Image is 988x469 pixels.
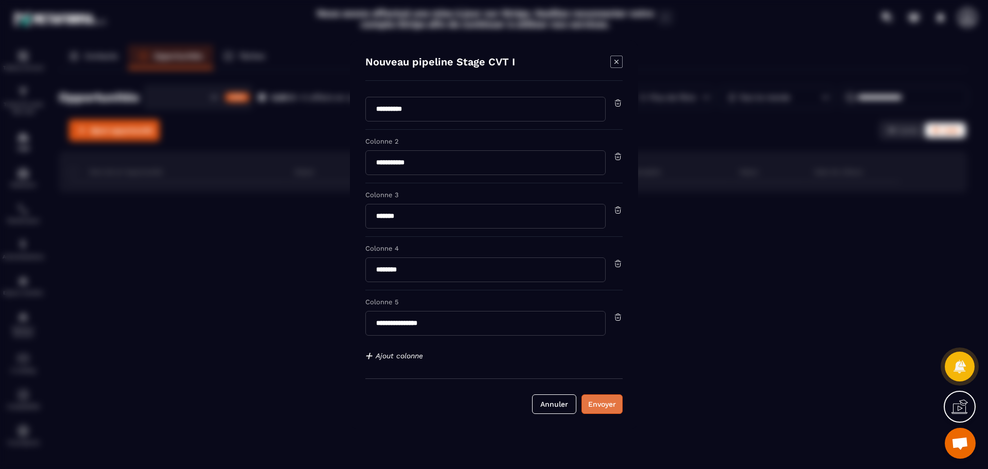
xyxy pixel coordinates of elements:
label: Colonne 4 [365,245,399,252]
label: Colonne 5 [365,298,399,306]
label: Colonne 3 [365,191,399,199]
h4: Nouveau pipeline Stage CVT I [365,56,515,70]
button: Annuler [532,394,576,414]
button: Envoyer [581,394,623,414]
span: + [365,349,373,363]
div: Envoyer [588,399,616,409]
p: Ajout colonne [365,349,623,363]
a: Ouvrir le chat [945,428,976,459]
label: Colonne 2 [365,137,399,145]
